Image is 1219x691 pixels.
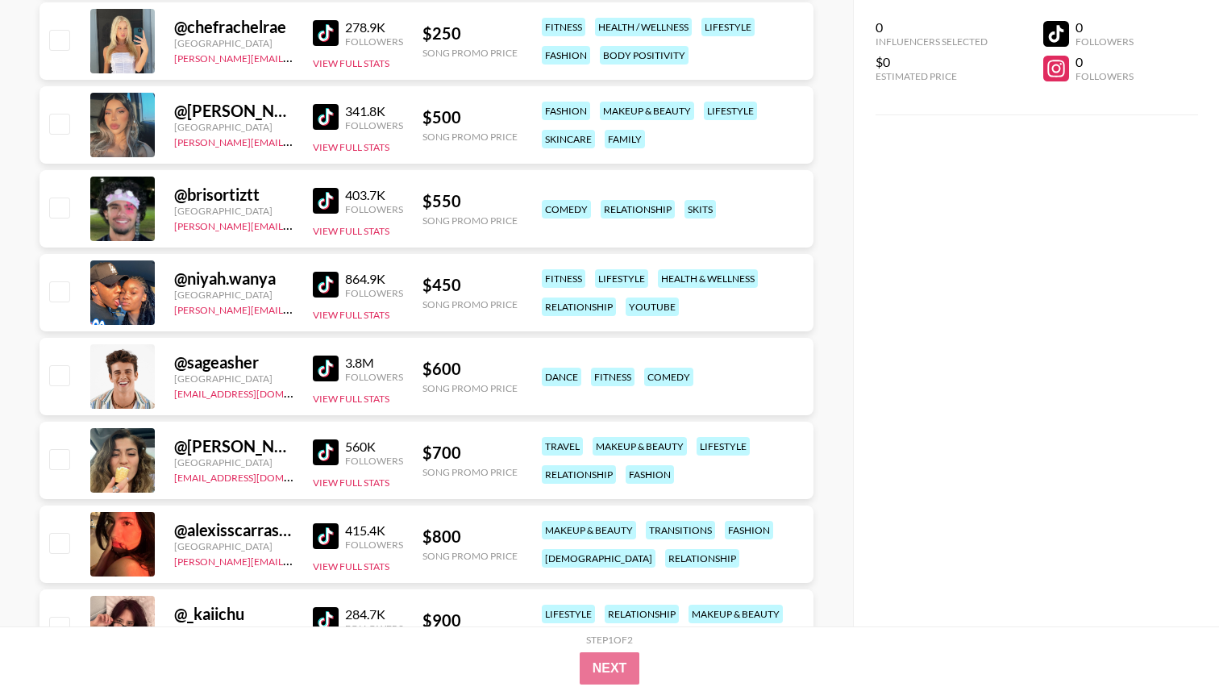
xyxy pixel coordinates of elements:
div: [GEOGRAPHIC_DATA] [174,205,293,217]
div: fitness [591,368,634,386]
div: Song Promo Price [422,466,518,478]
div: [GEOGRAPHIC_DATA] [174,540,293,552]
div: 3.8M [345,355,403,371]
a: [PERSON_NAME][EMAIL_ADDRESS][PERSON_NAME][DOMAIN_NAME] [174,49,489,65]
a: [PERSON_NAME][EMAIL_ADDRESS][DOMAIN_NAME] [174,552,413,568]
div: makeup & beauty [593,437,687,456]
div: $ 700 [422,443,518,463]
div: @ sageasher [174,352,293,373]
a: [EMAIL_ADDRESS][DOMAIN_NAME] [174,468,336,484]
div: $ 600 [422,359,518,379]
div: comedy [542,200,591,219]
div: $ 500 [422,107,518,127]
div: youtube [626,298,679,316]
div: 278.9K [345,19,403,35]
button: View Full Stats [313,57,389,69]
div: relationship [665,549,739,568]
div: fashion [725,521,773,539]
div: @ [PERSON_NAME] [174,101,293,121]
div: family [605,130,645,148]
div: [GEOGRAPHIC_DATA] [174,37,293,49]
div: makeup & beauty [600,102,694,120]
div: 0 [876,19,988,35]
div: lifestyle [701,18,755,36]
button: View Full Stats [313,225,389,237]
div: travel [542,437,583,456]
div: relationship [605,605,679,623]
a: [PERSON_NAME][EMAIL_ADDRESS][PERSON_NAME][DOMAIN_NAME] [174,217,489,232]
div: Followers [345,371,403,383]
div: Song Promo Price [422,131,518,143]
div: 403.7K [345,187,403,203]
div: relationship [601,200,675,219]
div: Song Promo Price [422,550,518,562]
button: Next [580,652,640,685]
button: View Full Stats [313,141,389,153]
img: TikTok [313,188,339,214]
div: relationship [542,298,616,316]
div: health & wellness [658,269,758,288]
div: [GEOGRAPHIC_DATA] [174,289,293,301]
div: Song Promo Price [422,214,518,227]
div: dance [542,368,581,386]
div: 0 [1075,19,1134,35]
div: fashion [542,102,590,120]
div: makeup & beauty [689,605,783,623]
div: fashion [626,465,674,484]
div: 415.4K [345,522,403,539]
a: [EMAIL_ADDRESS][DOMAIN_NAME] [174,385,336,400]
div: $ 550 [422,191,518,211]
img: TikTok [313,607,339,633]
div: Followers [1075,35,1134,48]
div: Followers [345,119,403,131]
img: TikTok [313,272,339,298]
div: Followers [345,622,403,635]
div: fitness [542,269,585,288]
img: TikTok [313,439,339,465]
div: Followers [345,203,403,215]
div: relationship [542,465,616,484]
img: TikTok [313,523,339,549]
div: @ niyah.wanya [174,268,293,289]
div: $ 900 [422,610,518,631]
div: [DEMOGRAPHIC_DATA] [542,549,655,568]
div: Influencers Selected [876,35,988,48]
div: makeup & beauty [542,521,636,539]
div: Followers [345,539,403,551]
div: Followers [345,35,403,48]
div: [GEOGRAPHIC_DATA] [174,456,293,468]
div: Step 1 of 2 [586,634,633,646]
div: lifestyle [704,102,757,120]
div: 864.9K [345,271,403,287]
button: View Full Stats [313,393,389,405]
div: @ _kaiichu [174,604,293,624]
div: $ 450 [422,275,518,295]
div: fitness [542,18,585,36]
div: Song Promo Price [422,382,518,394]
div: Followers [345,455,403,467]
img: TikTok [313,356,339,381]
div: 560K [345,439,403,455]
div: body positivity [600,46,689,65]
div: Estimated Price [876,70,988,82]
div: [GEOGRAPHIC_DATA] [174,373,293,385]
button: View Full Stats [313,560,389,572]
div: 0 [1075,54,1134,70]
iframe: Drift Widget Chat Controller [1138,610,1200,672]
div: health / wellness [595,18,692,36]
div: Followers [1075,70,1134,82]
div: $ 250 [422,23,518,44]
div: skits [684,200,716,219]
div: lifestyle [595,269,648,288]
div: fashion [542,46,590,65]
button: View Full Stats [313,477,389,489]
div: lifestyle [697,437,750,456]
div: comedy [644,368,693,386]
img: TikTok [313,104,339,130]
div: lifestyle [542,605,595,623]
div: Followers [345,287,403,299]
div: [GEOGRAPHIC_DATA] [174,121,293,133]
div: Song Promo Price [422,47,518,59]
div: [GEOGRAPHIC_DATA] [174,624,293,636]
div: @ chefrachelrae [174,17,293,37]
